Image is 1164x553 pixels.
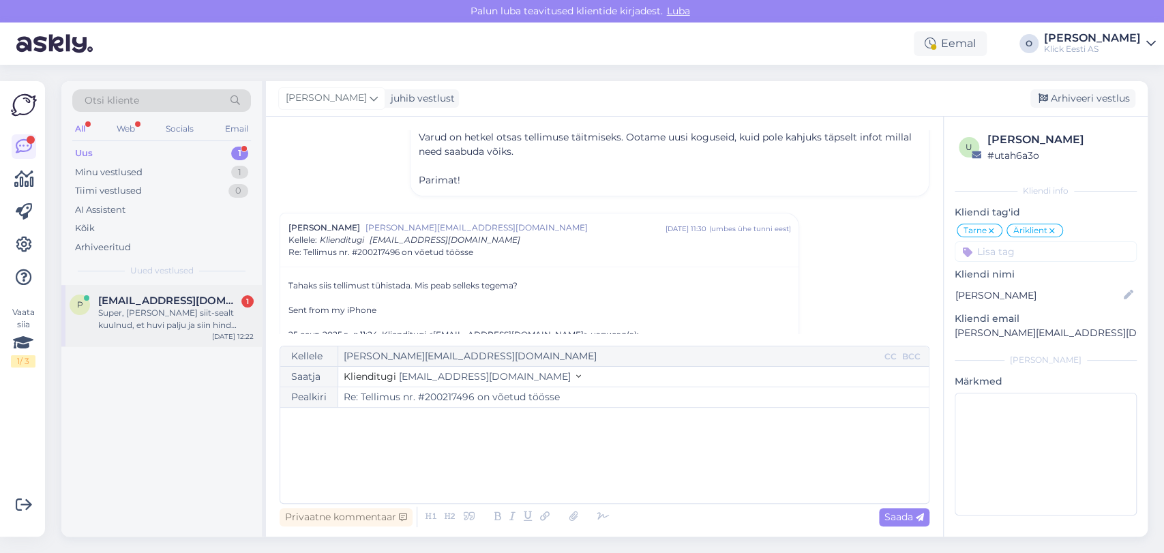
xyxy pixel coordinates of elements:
[914,31,987,56] div: Eemal
[338,346,882,366] input: Recepient...
[1044,33,1141,44] div: [PERSON_NAME]
[344,370,396,383] span: Klienditugi
[75,222,95,235] div: Kõik
[288,280,790,462] div: Tahaks siis tellimust tühistada. Mis peab selleks tegema?
[370,235,520,245] span: [EMAIL_ADDRESS][DOMAIN_NAME]
[1030,89,1135,108] div: Arhiveeri vestlus
[419,174,460,186] span: Parimat!
[955,288,1121,303] input: Lisa nimi
[955,374,1137,389] p: Märkmed
[75,203,125,217] div: AI Assistent
[882,350,899,363] div: CC
[288,222,360,234] span: [PERSON_NAME]
[955,326,1137,340] p: [PERSON_NAME][EMAIL_ADDRESS][DOMAIN_NAME]
[1019,34,1039,53] div: O
[320,235,364,245] span: Klienditugi
[231,166,248,179] div: 1
[75,184,142,198] div: Tiimi vestlused
[231,147,248,160] div: 1
[955,312,1137,326] p: Kliendi email
[288,329,790,353] blockquote: 25 сент. 2025 г., в 11:24, Klienditugi <[EMAIL_ADDRESS][DOMAIN_NAME]> написал(а):
[365,222,665,234] span: [PERSON_NAME][EMAIL_ADDRESS][DOMAIN_NAME]
[75,166,143,179] div: Minu vestlused
[288,235,317,245] span: Kellele :
[1013,226,1047,235] span: Äriklient
[75,147,93,160] div: Uus
[222,120,251,138] div: Email
[114,120,138,138] div: Web
[286,91,367,106] span: [PERSON_NAME]
[288,304,790,316] div: Sent from my iPhone
[899,350,923,363] div: BCC
[884,511,924,523] span: Saada
[344,370,581,384] button: Klienditugi [EMAIL_ADDRESS][DOMAIN_NAME]
[11,92,37,118] img: Askly Logo
[280,387,338,407] div: Pealkiri
[280,346,338,366] div: Kellele
[11,355,35,368] div: 1 / 3
[163,120,196,138] div: Socials
[241,295,254,308] div: 1
[75,241,131,254] div: Arhiveeritud
[419,131,912,158] span: Varud on hetkel otsas tellimuse täitmiseks. Ootame uusi koguseid, kuid pole kahjuks täpselt infot...
[98,295,240,307] span: pohjalaliise@gmail.com
[708,224,790,234] div: ( umbes ühe tunni eest )
[955,241,1137,262] input: Lisa tag
[663,5,694,17] span: Luba
[964,226,987,235] span: Tarne
[212,331,254,342] div: [DATE] 12:22
[130,265,194,277] span: Uued vestlused
[966,142,972,152] span: u
[72,120,88,138] div: All
[98,307,254,331] div: Super, [PERSON_NAME] siit-sealt kuulnud, et huvi palju ja siin hind kõige parem, tasub oodata :D
[987,132,1133,148] div: [PERSON_NAME]
[85,93,139,108] span: Otsi kliente
[955,267,1137,282] p: Kliendi nimi
[228,184,248,198] div: 0
[338,387,929,407] input: Write subject here...
[1044,33,1156,55] a: [PERSON_NAME]Klick Eesti AS
[1044,44,1141,55] div: Klick Eesti AS
[280,508,413,526] div: Privaatne kommentaar
[955,185,1137,197] div: Kliendi info
[987,148,1133,163] div: # utah6a3o
[955,205,1137,220] p: Kliendi tag'id
[665,224,706,234] div: [DATE] 11:30
[288,246,473,258] span: Re: Tellimus nr. #200217496 on võetud töösse
[11,306,35,368] div: Vaata siia
[77,299,83,310] span: p
[385,91,455,106] div: juhib vestlust
[399,370,571,383] span: [EMAIL_ADDRESS][DOMAIN_NAME]
[280,367,338,387] div: Saatja
[955,354,1137,366] div: [PERSON_NAME]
